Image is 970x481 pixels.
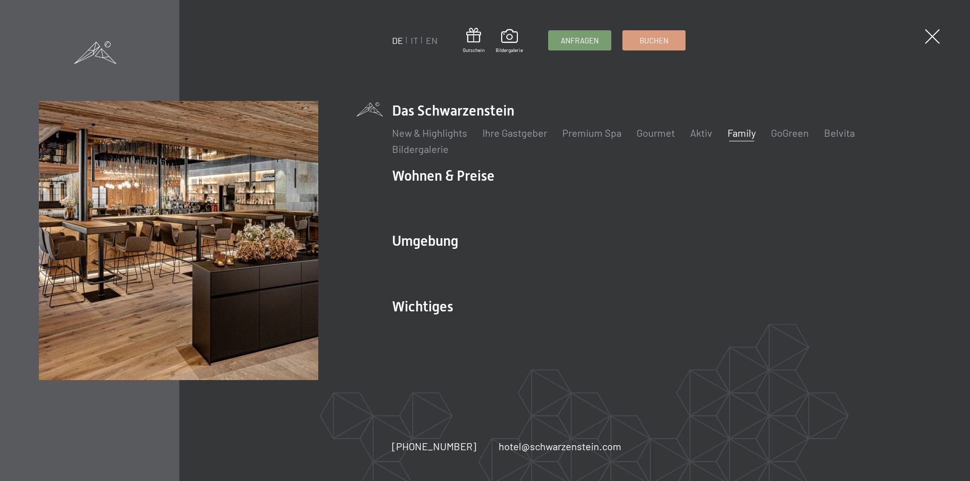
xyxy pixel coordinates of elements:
[463,28,484,54] a: Gutschein
[690,127,712,139] a: Aktiv
[392,440,476,452] span: [PHONE_NUMBER]
[824,127,855,139] a: Belvita
[496,29,523,54] a: Bildergalerie
[640,35,668,46] span: Buchen
[426,35,438,46] a: EN
[392,127,467,139] a: New & Highlights
[482,127,547,139] a: Ihre Gastgeber
[637,127,675,139] a: Gourmet
[727,127,756,139] a: Family
[499,439,621,453] a: hotel@schwarzenstein.com
[623,31,685,50] a: Buchen
[392,439,476,453] a: [PHONE_NUMBER]
[561,35,599,46] span: Anfragen
[496,46,523,54] span: Bildergalerie
[392,35,403,46] a: DE
[562,127,621,139] a: Premium Spa
[463,46,484,54] span: Gutschein
[549,31,611,50] a: Anfragen
[411,35,418,46] a: IT
[392,143,449,155] a: Bildergalerie
[771,127,809,139] a: GoGreen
